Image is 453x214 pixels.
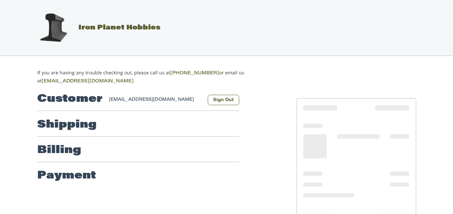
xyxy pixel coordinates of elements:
h2: Shipping [37,118,96,132]
a: [EMAIL_ADDRESS][DOMAIN_NAME] [42,79,134,84]
a: [PHONE_NUMBER] [170,71,219,76]
p: If you are having any trouble checking out, please call us at or email us at [37,69,265,85]
img: Iron Planet Hobbies [37,11,70,45]
h2: Payment [37,169,96,183]
h2: Customer [37,92,103,106]
h2: Billing [37,144,81,157]
span: Iron Planet Hobbies [78,24,160,31]
button: Sign Out [208,95,239,105]
div: [EMAIL_ADDRESS][DOMAIN_NAME] [109,96,201,105]
a: Iron Planet Hobbies [30,24,160,31]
